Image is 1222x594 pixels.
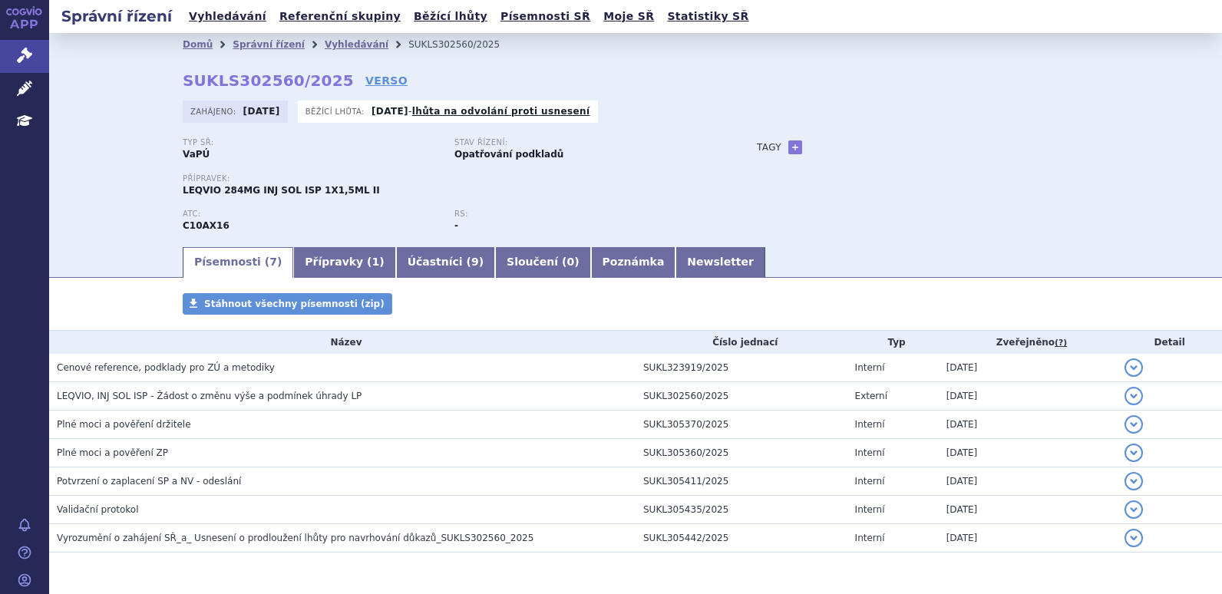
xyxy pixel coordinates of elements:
[372,106,408,117] strong: [DATE]
[939,382,1118,411] td: [DATE]
[847,331,939,354] th: Typ
[204,299,385,309] span: Stáhnout všechny písemnosti (zip)
[1125,529,1143,547] button: detail
[939,467,1118,496] td: [DATE]
[855,391,887,401] span: Externí
[183,185,380,196] span: LEQVIO 284MG INJ SOL ISP 1X1,5ML II
[662,6,753,27] a: Statistiky SŘ
[233,39,305,50] a: Správní řízení
[675,247,765,278] a: Newsletter
[636,331,847,354] th: Číslo jednací
[1125,444,1143,462] button: detail
[855,533,885,543] span: Interní
[855,504,885,515] span: Interní
[591,247,676,278] a: Poznámka
[183,138,439,147] p: Typ SŘ:
[855,362,885,373] span: Interní
[293,247,395,278] a: Přípravky (1)
[49,5,184,27] h2: Správní řízení
[939,524,1118,553] td: [DATE]
[183,39,213,50] a: Domů
[599,6,659,27] a: Moje SŘ
[1055,338,1067,348] abbr: (?)
[365,73,408,88] a: VERSO
[409,6,492,27] a: Běžící lhůty
[57,447,168,458] span: Plné moci a pověření ZP
[190,105,239,117] span: Zahájeno:
[325,39,388,50] a: Vyhledávání
[939,496,1118,524] td: [DATE]
[1125,500,1143,519] button: detail
[269,256,277,268] span: 7
[243,106,280,117] strong: [DATE]
[408,33,520,56] li: SUKLS302560/2025
[454,210,711,219] p: RS:
[939,439,1118,467] td: [DATE]
[57,504,139,515] span: Validační protokol
[49,331,636,354] th: Název
[183,174,726,183] p: Přípravek:
[939,354,1118,382] td: [DATE]
[855,476,885,487] span: Interní
[183,247,293,278] a: Písemnosti (7)
[636,439,847,467] td: SUKL305360/2025
[184,6,271,27] a: Vyhledávání
[636,354,847,382] td: SUKL323919/2025
[636,382,847,411] td: SUKL302560/2025
[412,106,590,117] a: lhůta na odvolání proti usnesení
[57,476,241,487] span: Potvrzení o zaplacení SP a NV - odeslání
[636,411,847,439] td: SUKL305370/2025
[636,524,847,553] td: SUKL305442/2025
[1125,415,1143,434] button: detail
[454,149,563,160] strong: Opatřování podkladů
[788,140,802,154] a: +
[57,391,362,401] span: LEQVIO, INJ SOL ISP - Žádost o změnu výše a podmínek úhrady LP
[939,331,1118,354] th: Zveřejněno
[1125,387,1143,405] button: detail
[183,149,210,160] strong: VaPÚ
[939,411,1118,439] td: [DATE]
[566,256,574,268] span: 0
[183,210,439,219] p: ATC:
[372,105,590,117] p: -
[396,247,495,278] a: Účastníci (9)
[183,220,230,231] strong: INKLISIRAN
[471,256,479,268] span: 9
[1125,472,1143,490] button: detail
[495,247,590,278] a: Sloučení (0)
[305,105,368,117] span: Běžící lhůta:
[183,71,354,90] strong: SUKLS302560/2025
[57,419,191,430] span: Plné moci a pověření držitele
[855,447,885,458] span: Interní
[57,533,533,543] span: Vyrozumění o zahájení SŘ_a_ Usnesení o prodloužení lhůty pro navrhování důkazů_SUKLS302560_2025
[275,6,405,27] a: Referenční skupiny
[454,138,711,147] p: Stav řízení:
[757,138,781,157] h3: Tagy
[496,6,595,27] a: Písemnosti SŘ
[636,467,847,496] td: SUKL305411/2025
[636,496,847,524] td: SUKL305435/2025
[1125,358,1143,377] button: detail
[454,220,458,231] strong: -
[1117,331,1222,354] th: Detail
[57,362,275,373] span: Cenové reference, podklady pro ZÚ a metodiky
[855,419,885,430] span: Interní
[183,293,392,315] a: Stáhnout všechny písemnosti (zip)
[372,256,380,268] span: 1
